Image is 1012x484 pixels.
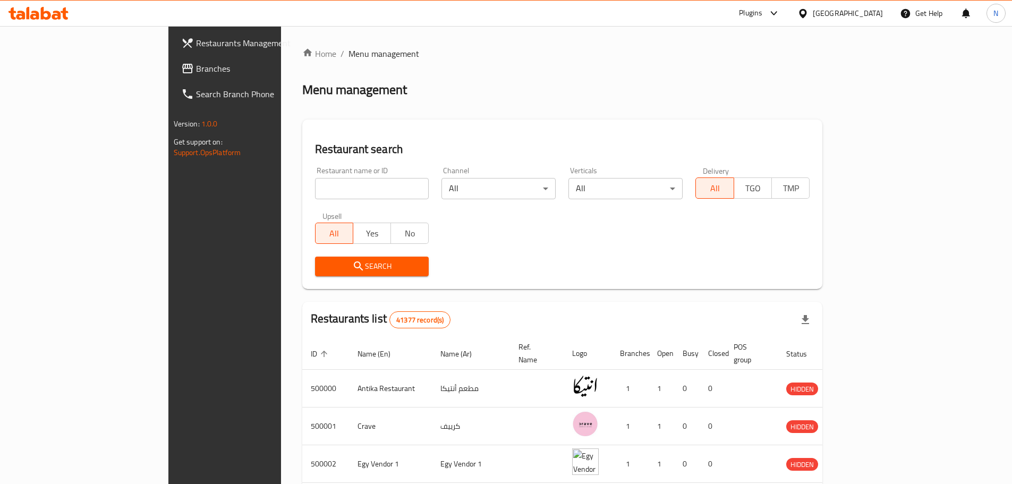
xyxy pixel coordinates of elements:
input: Search for restaurant name or ID.. [315,178,429,199]
span: Search Branch Phone [196,88,329,100]
span: 1.0.0 [201,117,218,131]
button: No [390,223,429,244]
div: Plugins [739,7,762,20]
span: All [700,181,729,196]
td: 1 [611,407,649,445]
td: 0 [674,407,700,445]
span: TMP [776,181,805,196]
td: 1 [611,370,649,407]
label: Delivery [703,167,729,174]
img: Egy Vendor 1 [572,448,599,475]
span: Name (Ar) [440,347,486,360]
span: Restaurants Management [196,37,329,49]
div: HIDDEN [786,420,818,433]
a: Branches [173,56,337,81]
td: Egy Vendor 1 [349,445,432,483]
td: 0 [700,445,725,483]
button: TMP [771,177,810,199]
td: 1 [611,445,649,483]
span: Get support on: [174,135,223,149]
h2: Menu management [302,81,407,98]
span: Branches [196,62,329,75]
img: Antika Restaurant [572,373,599,400]
div: HIDDEN [786,458,818,471]
button: All [315,223,353,244]
a: Search Branch Phone [173,81,337,107]
th: Branches [611,337,649,370]
div: Export file [793,307,818,333]
td: 1 [649,407,674,445]
td: Crave [349,407,432,445]
td: Antika Restaurant [349,370,432,407]
div: All [441,178,556,199]
a: Restaurants Management [173,30,337,56]
span: Menu management [348,47,419,60]
td: مطعم أنتيكا [432,370,510,407]
li: / [341,47,344,60]
span: N [993,7,998,19]
button: All [695,177,734,199]
span: No [395,226,424,241]
span: 41377 record(s) [390,315,450,325]
h2: Restaurant search [315,141,810,157]
nav: breadcrumb [302,47,823,60]
span: Ref. Name [518,341,551,366]
a: Support.OpsPlatform [174,146,241,159]
span: Name (En) [358,347,404,360]
span: Yes [358,226,387,241]
div: [GEOGRAPHIC_DATA] [813,7,883,19]
span: ID [311,347,331,360]
button: TGO [734,177,772,199]
td: 0 [674,445,700,483]
label: Upsell [322,212,342,219]
th: Closed [700,337,725,370]
span: HIDDEN [786,458,818,471]
span: All [320,226,349,241]
td: 0 [700,370,725,407]
th: Busy [674,337,700,370]
th: Open [649,337,674,370]
td: 0 [700,407,725,445]
span: HIDDEN [786,383,818,395]
span: TGO [738,181,768,196]
button: Search [315,257,429,276]
h2: Restaurants list [311,311,451,328]
td: كرييف [432,407,510,445]
span: Status [786,347,821,360]
td: 1 [649,445,674,483]
span: POS group [734,341,765,366]
span: Version: [174,117,200,131]
td: Egy Vendor 1 [432,445,510,483]
th: Logo [564,337,611,370]
img: Crave [572,411,599,437]
button: Yes [353,223,391,244]
div: Total records count [389,311,450,328]
span: Search [324,260,421,273]
div: All [568,178,683,199]
td: 0 [674,370,700,407]
td: 1 [649,370,674,407]
span: HIDDEN [786,421,818,433]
